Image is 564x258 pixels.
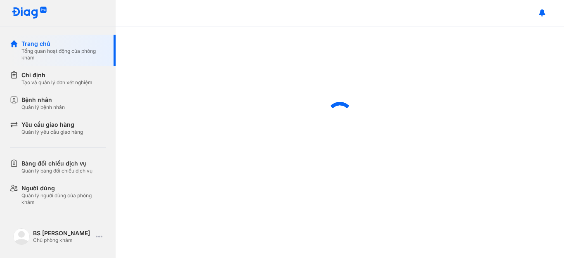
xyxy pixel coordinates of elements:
div: Tổng quan hoạt động của phòng khám [21,48,106,61]
img: logo [13,228,30,245]
div: Quản lý bảng đối chiếu dịch vụ [21,168,92,174]
div: Quản lý yêu cầu giao hàng [21,129,83,135]
div: Bảng đối chiếu dịch vụ [21,159,92,168]
div: Yêu cầu giao hàng [21,121,83,129]
img: logo [12,7,47,19]
div: Quản lý bệnh nhân [21,104,65,111]
div: BS [PERSON_NAME] [33,230,92,237]
div: Chủ phòng khám [33,237,92,244]
div: Chỉ định [21,71,92,79]
div: Trang chủ [21,40,106,48]
div: Quản lý người dùng của phòng khám [21,192,106,206]
div: Người dùng [21,184,106,192]
div: Bệnh nhân [21,96,65,104]
div: Tạo và quản lý đơn xét nghiệm [21,79,92,86]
